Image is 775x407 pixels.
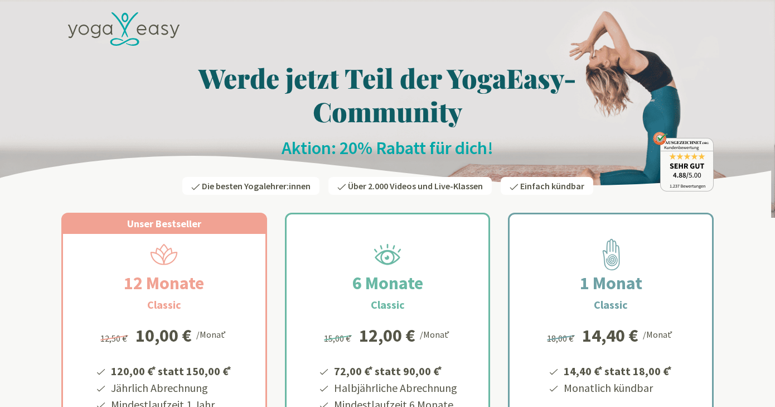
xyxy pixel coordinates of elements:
h2: 1 Monat [553,270,669,296]
li: 120,00 € statt 150,00 € [109,361,233,380]
div: /Monat [196,327,228,341]
div: 12,00 € [359,327,415,344]
span: Einfach kündbar [520,180,584,191]
span: 15,00 € [324,333,353,344]
div: 14,40 € [582,327,638,344]
h3: Classic [147,296,181,313]
span: 12,50 € [100,333,130,344]
img: ausgezeichnet_badge.png [653,132,714,191]
li: Halbjährliche Abrechnung [332,380,457,396]
h3: Classic [594,296,628,313]
h2: Aktion: 20% Rabatt für dich! [61,137,714,159]
div: 10,00 € [135,327,192,344]
span: Die besten Yogalehrer:innen [202,180,311,191]
span: 18,00 € [547,333,577,344]
div: /Monat [420,327,452,341]
div: /Monat [643,327,675,341]
li: Monatlich kündbar [562,380,674,396]
li: Jährlich Abrechnung [109,380,233,396]
span: Über 2.000 Videos und Live-Klassen [348,180,483,191]
li: 14,40 € statt 18,00 € [562,361,674,380]
li: 72,00 € statt 90,00 € [332,361,457,380]
h1: Werde jetzt Teil der YogaEasy-Community [61,61,714,128]
h2: 6 Monate [326,270,450,296]
h3: Classic [371,296,405,313]
span: Unser Bestseller [127,217,201,230]
h2: 12 Monate [97,270,231,296]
